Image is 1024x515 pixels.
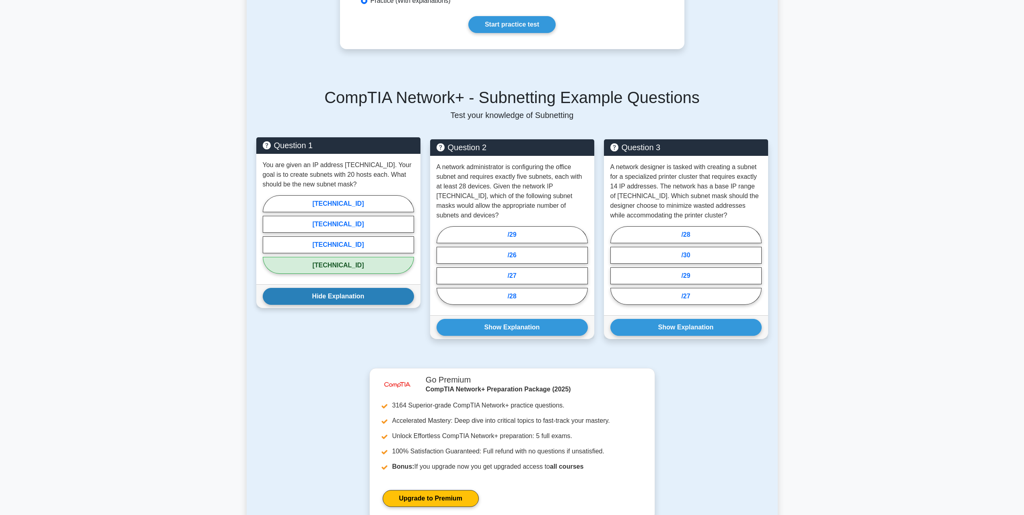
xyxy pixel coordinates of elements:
[256,88,768,107] h5: CompTIA Network+ - Subnetting Example Questions
[610,162,762,220] p: A network designer is tasked with creating a subnet for a specialized printer cluster that requir...
[263,288,414,305] button: Hide Explanation
[263,257,414,274] label: [TECHNICAL_ID]
[263,195,414,212] label: [TECHNICAL_ID]
[610,247,762,264] label: /30
[256,110,768,120] p: Test your knowledge of Subnetting
[437,267,588,284] label: /27
[610,143,762,152] h5: Question 3
[383,490,479,507] a: Upgrade to Premium
[437,143,588,152] h5: Question 2
[610,319,762,336] button: Show Explanation
[263,236,414,253] label: [TECHNICAL_ID]
[468,16,556,33] a: Start practice test
[437,162,588,220] p: A network administrator is configuring the office subnet and requires exactly five subnets, each ...
[610,226,762,243] label: /28
[437,319,588,336] button: Show Explanation
[263,141,414,150] h5: Question 1
[437,226,588,243] label: /29
[437,247,588,264] label: /26
[263,216,414,233] label: [TECHNICAL_ID]
[610,288,762,305] label: /27
[610,267,762,284] label: /29
[437,288,588,305] label: /28
[263,160,414,189] p: You are given an IP address [TECHNICAL_ID]. Your goal is to create subnets with 20 hosts each. Wh...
